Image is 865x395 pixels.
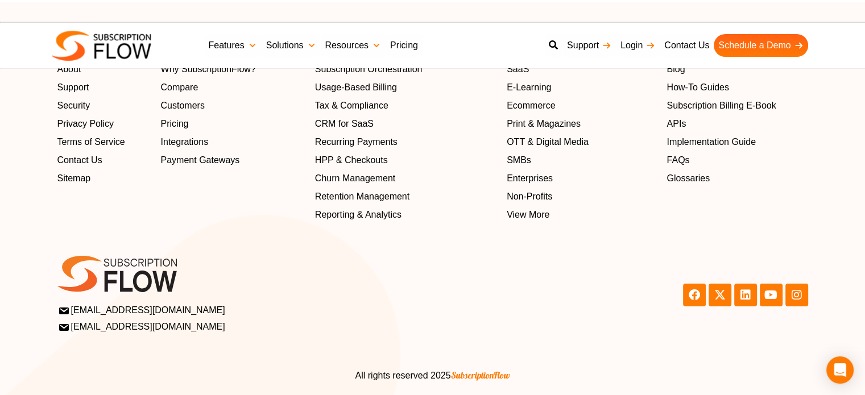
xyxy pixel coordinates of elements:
[507,81,551,94] span: E-Learning
[60,320,225,334] span: [EMAIL_ADDRESS][DOMAIN_NAME]
[315,190,495,203] a: Retention Management
[161,63,304,76] a: Why SubscriptionFlow?
[57,368,808,382] center: All rights reserved 2025
[161,135,304,149] a: Integrations
[667,117,808,131] a: APIs
[714,34,808,57] a: Schedule a Demo
[507,208,655,222] a: View More
[315,208,495,222] a: Reporting & Analytics
[507,81,655,94] a: E-Learning
[667,172,710,185] span: Glossaries
[667,153,808,167] a: FAQs
[660,34,714,57] a: Contact Us
[161,63,256,76] span: Why SubscriptionFlow?
[161,135,209,149] span: Integrations
[667,153,689,167] span: FAQs
[667,172,808,185] a: Glossaries
[60,320,429,334] a: [EMAIL_ADDRESS][DOMAIN_NAME]
[315,135,495,149] a: Recurring Payments
[315,153,388,167] span: HPP & Checkouts
[507,172,553,185] span: Enterprises
[315,99,495,113] a: Tax & Compliance
[562,34,616,57] a: Support
[507,208,549,222] span: View More
[57,153,150,167] a: Contact Us
[161,81,198,94] span: Compare
[57,81,150,94] a: Support
[315,63,495,76] a: Subscription Orchestration
[60,303,225,317] span: [EMAIL_ADDRESS][DOMAIN_NAME]
[315,117,374,131] span: CRM for SaaS
[161,153,304,167] a: Payment Gateways
[57,135,150,149] a: Terms of Service
[161,117,304,131] a: Pricing
[507,117,581,131] span: Print & Magazines
[57,172,150,185] a: Sitemap
[161,99,304,113] a: Customers
[826,356,854,384] div: Open Intercom Messenger
[161,99,205,113] span: Customers
[507,190,655,203] a: Non-Profits
[57,99,150,113] a: Security
[315,117,495,131] a: CRM for SaaS
[57,256,177,292] img: SF-logo
[315,172,495,185] a: Churn Management
[315,190,409,203] span: Retention Management
[315,172,395,185] span: Churn Management
[60,303,429,317] a: [EMAIL_ADDRESS][DOMAIN_NAME]
[161,153,240,167] span: Payment Gateways
[507,135,589,149] span: OTT & Digital Media
[52,31,151,61] img: Subscriptionflow
[262,34,321,57] a: Solutions
[57,117,114,131] span: Privacy Policy
[667,99,808,113] a: Subscription Billing E-Book
[667,81,808,94] a: How-To Guides
[667,135,808,149] a: Implementation Guide
[507,99,555,113] span: Ecommerce
[57,153,102,167] span: Contact Us
[667,117,686,131] span: APIs
[507,63,529,76] span: SaaS
[616,34,660,57] a: Login
[320,34,385,57] a: Resources
[507,153,655,167] a: SMBs
[451,369,510,381] span: SubscriptionFlow
[315,153,495,167] a: HPP & Checkouts
[507,135,655,149] a: OTT & Digital Media
[57,63,150,76] a: About
[315,135,398,149] span: Recurring Payments
[57,172,91,185] span: Sitemap
[161,81,304,94] a: Compare
[57,63,81,76] span: About
[507,63,655,76] a: SaaS
[667,99,776,113] span: Subscription Billing E-Book
[386,34,423,57] a: Pricing
[315,208,402,222] span: Reporting & Analytics
[57,81,89,94] span: Support
[315,81,495,94] a: Usage-Based Billing
[161,117,189,131] span: Pricing
[507,117,655,131] a: Print & Magazines
[57,99,90,113] span: Security
[315,81,397,94] span: Usage-Based Billing
[507,99,655,113] a: Ecommerce
[315,99,388,113] span: Tax & Compliance
[204,34,262,57] a: Features
[507,153,531,167] span: SMBs
[667,81,729,94] span: How-To Guides
[667,63,808,76] a: Blog
[315,63,423,76] span: Subscription Orchestration
[57,117,150,131] a: Privacy Policy
[667,135,756,149] span: Implementation Guide
[507,172,655,185] a: Enterprises
[507,190,552,203] span: Non-Profits
[667,63,685,76] span: Blog
[57,135,125,149] span: Terms of Service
